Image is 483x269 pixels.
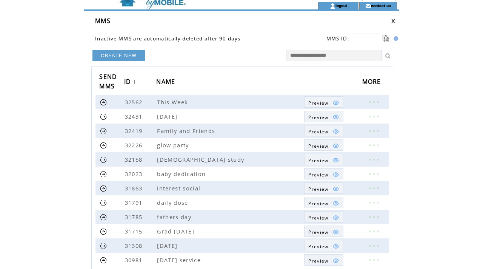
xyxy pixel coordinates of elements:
[335,3,347,8] a: logout
[308,172,328,178] span: Show MMS preview
[332,128,339,135] img: eye.png
[304,197,343,208] a: Preview
[125,127,145,134] span: 32419
[308,200,328,207] span: Show MMS preview
[125,156,145,163] span: 32158
[157,113,179,120] span: [DATE]
[362,76,383,90] span: MORE
[125,213,145,221] span: 31785
[304,182,343,194] a: Preview
[92,50,145,61] a: CREATE NEW
[332,171,339,178] img: eye.png
[308,243,328,250] span: Show MMS preview
[157,184,202,192] span: interest social
[156,75,179,89] a: NAME
[371,3,391,8] a: contact us
[157,199,190,206] span: daily dose
[125,227,145,235] span: 31715
[304,154,343,165] a: Preview
[125,256,145,264] span: 30981
[332,243,339,250] img: eye.png
[304,111,343,122] a: Preview
[157,242,179,249] span: [DATE]
[304,96,343,108] a: Preview
[326,35,349,42] span: MMS ID:
[304,211,343,223] a: Preview
[308,186,328,192] span: Show MMS preview
[156,76,177,90] span: NAME
[95,35,240,42] span: Inactive MMS are automatically deleted after 90 days
[308,100,328,106] span: Show MMS preview
[157,256,203,264] span: [DATE] service
[304,168,343,179] a: Preview
[308,215,328,221] span: Show MMS preview
[304,226,343,237] a: Preview
[157,127,217,134] span: Family and Friends
[157,213,193,221] span: fathers day
[332,257,339,264] img: eye.png
[304,240,343,251] a: Preview
[365,3,371,9] img: contact_us_icon.gif
[332,186,339,192] img: eye.png
[125,141,145,149] span: 32226
[304,254,343,266] a: Preview
[332,114,339,121] img: eye.png
[125,184,145,192] span: 31863
[157,141,191,149] span: glow party
[304,139,343,151] a: Preview
[99,71,117,94] span: SEND MMS
[157,98,190,106] span: This Week
[308,258,328,264] span: Show MMS preview
[332,157,339,164] img: eye.png
[308,229,328,235] span: Show MMS preview
[308,114,328,121] span: Show MMS preview
[308,157,328,164] span: Show MMS preview
[157,156,246,163] span: [DEMOGRAPHIC_DATA] study
[125,113,145,120] span: 32431
[157,170,208,178] span: baby dedication
[332,142,339,149] img: eye.png
[125,242,145,249] span: 31308
[332,200,339,207] img: eye.png
[125,98,145,106] span: 32562
[332,214,339,221] img: eye.png
[157,227,196,235] span: Grad [DATE]
[124,76,133,90] span: ID
[124,75,138,89] a: ID↓
[330,3,335,9] img: account_icon.gif
[304,125,343,136] a: Preview
[332,99,339,106] img: eye.png
[125,199,145,206] span: 31791
[308,128,328,135] span: Show MMS preview
[125,170,145,178] span: 32023
[95,17,111,25] span: MMS
[391,36,398,41] img: help.gif
[332,229,339,235] img: eye.png
[308,143,328,149] span: Show MMS preview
